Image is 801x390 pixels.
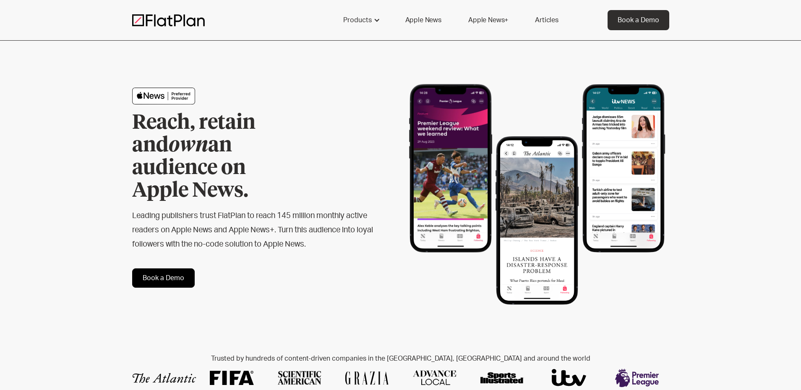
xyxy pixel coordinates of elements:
a: Articles [525,10,569,30]
a: Book a Demo [608,10,669,30]
div: Products [333,10,389,30]
h1: Reach, retain and an audience on Apple News. [132,112,304,202]
h2: Trusted by hundreds of content-driven companies in the [GEOGRAPHIC_DATA], [GEOGRAPHIC_DATA] and a... [132,355,669,363]
a: Apple News [395,10,451,30]
div: Book a Demo [618,15,659,25]
a: Book a Demo [132,268,195,288]
a: Apple News+ [458,10,518,30]
em: own [169,135,208,156]
div: Products [343,15,372,25]
h2: Leading publishers trust FlatPlan to reach 145 million monthly active readers on Apple News and A... [132,209,374,252]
